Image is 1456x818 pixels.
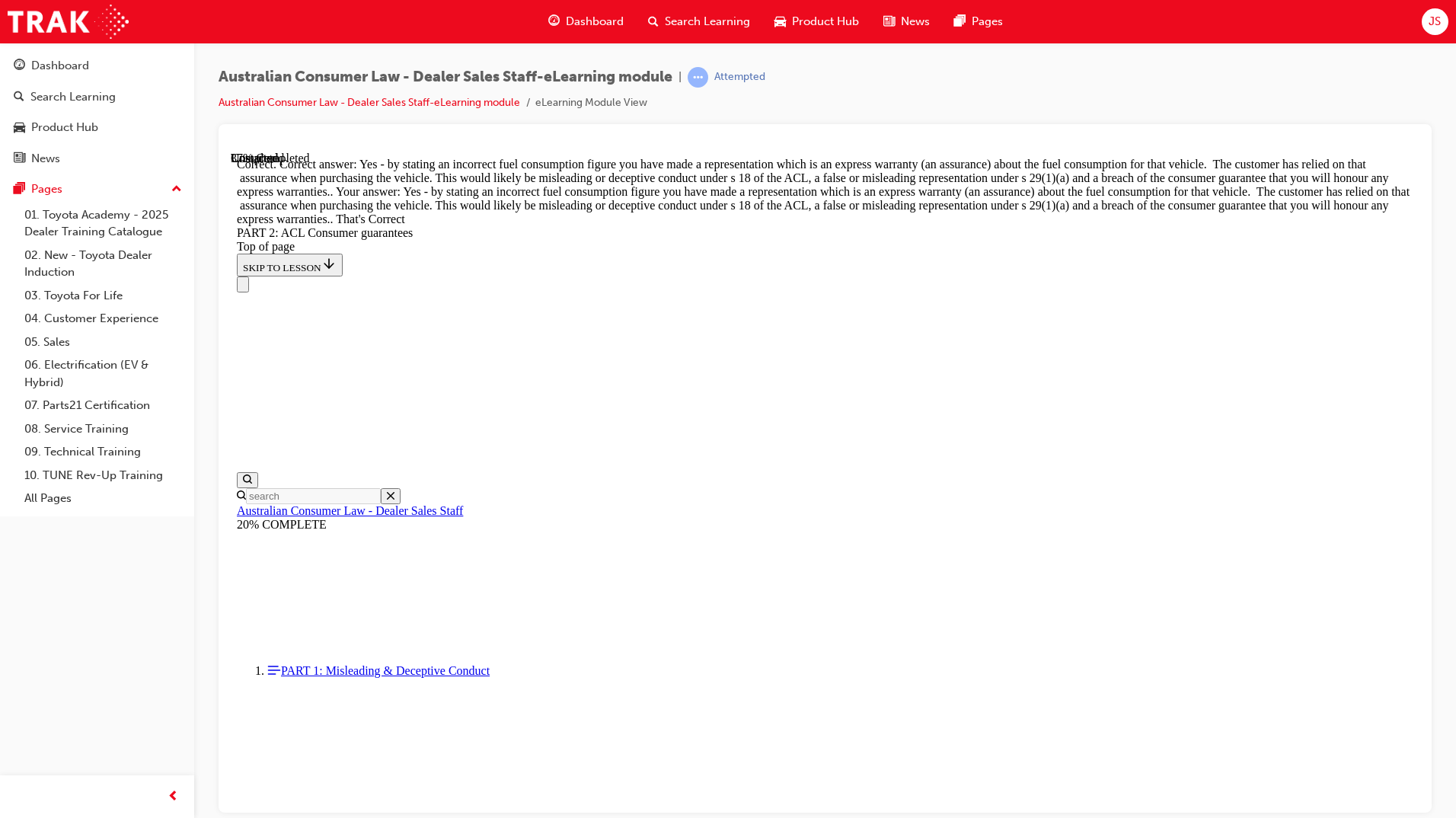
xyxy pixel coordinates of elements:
[762,6,871,37] a: car-iconProduct Hub
[18,353,188,394] a: 06. Electrification (EV & Hybrid)
[31,181,62,198] div: Pages
[536,6,636,37] a: guage-iconDashboard
[535,94,647,112] li: eLearning Module View
[18,487,188,510] a: All Pages
[18,307,188,331] a: 04. Customer Experience
[6,353,232,366] a: Australian Consumer Law - Dealer Sales Staff
[714,70,765,85] div: Attempted
[150,337,170,353] button: Close search menu
[14,91,24,104] span: search-icon
[871,6,942,37] a: news-iconNews
[665,13,750,30] span: Search Learning
[901,13,930,30] span: News
[219,96,520,109] a: Australian Consumer Law - Dealer Sales Staff-eLearning module
[679,69,682,86] span: |
[972,13,1003,30] span: Pages
[6,175,188,203] button: Pages
[688,67,708,88] span: learningRecordVerb_ATTEMPT-icon
[1429,13,1441,30] span: JS
[636,6,762,37] a: search-iconSearch Learning
[6,49,188,175] button: DashboardSearch LearningProduct HubNews
[30,88,116,106] div: Search Learning
[648,12,659,31] span: search-icon
[6,366,1183,380] div: 20% COMPLETE
[31,150,60,168] div: News
[566,13,624,30] span: Dashboard
[168,788,179,807] span: prev-icon
[954,12,966,31] span: pages-icon
[6,102,112,125] button: SKIP TO LESSON
[31,119,98,136] div: Product Hub
[14,152,25,166] span: news-icon
[6,52,188,80] a: Dashboard
[15,337,150,353] input: Search
[6,75,1183,88] div: PART 2: ACL Consumer guarantees
[6,145,188,173] a: News
[6,321,27,337] button: Open search menu
[6,113,188,142] a: Product Hub
[18,244,188,284] a: 02. New - Toyota Dealer Induction
[774,12,786,31] span: car-icon
[883,12,895,31] span: news-icon
[6,125,18,141] button: Close navigation menu
[792,13,859,30] span: Product Hub
[31,57,89,75] div: Dashboard
[12,110,106,122] span: SKIP TO LESSON
[18,464,188,487] a: 10. TUNE Rev-Up Training
[18,440,188,464] a: 09. Technical Training
[1422,8,1448,35] button: JS
[6,83,188,111] a: Search Learning
[171,180,182,200] span: up-icon
[6,6,1183,75] div: Correct. Correct answer: Yes - by stating an incorrect fuel consumption figure you have made a re...
[18,284,188,308] a: 03. Toyota For Life
[18,417,188,441] a: 08. Service Training
[942,6,1015,37] a: pages-iconPages
[18,203,188,244] a: 01. Toyota Academy - 2025 Dealer Training Catalogue
[18,394,188,417] a: 07. Parts21 Certification
[14,183,25,197] span: pages-icon
[219,69,672,86] span: Australian Consumer Law - Dealer Sales Staff-eLearning module
[18,331,188,354] a: 05. Sales
[14,59,25,73] span: guage-icon
[14,121,25,135] span: car-icon
[6,88,1183,102] div: Top of page
[8,5,129,39] img: Trak
[548,12,560,31] span: guage-icon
